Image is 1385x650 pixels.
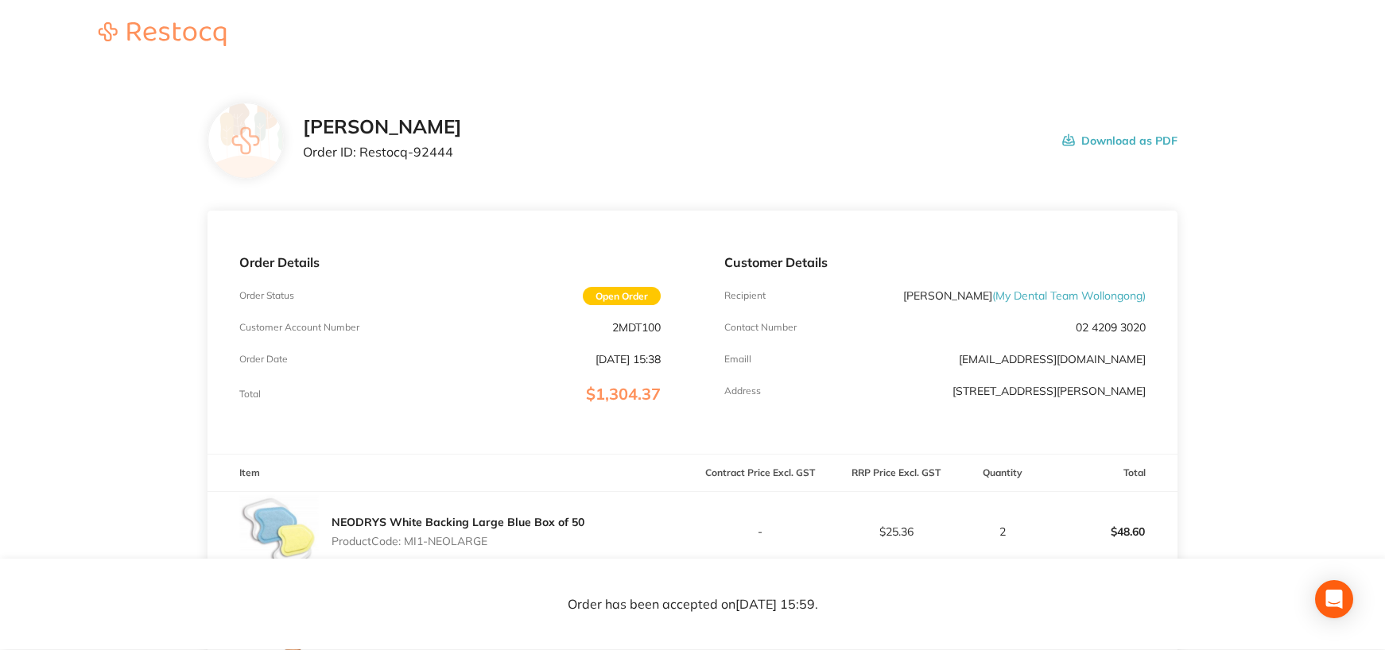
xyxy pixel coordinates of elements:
[903,289,1146,302] p: [PERSON_NAME]
[332,535,584,547] p: Product Code: MI1-NEOLARGE
[1062,116,1177,165] button: Download as PDF
[1076,321,1146,334] p: 02 4209 3020
[964,455,1042,492] th: Quantity
[959,352,1146,366] a: [EMAIL_ADDRESS][DOMAIN_NAME]
[829,525,964,538] p: $25.36
[239,354,288,365] p: Order Date
[1042,455,1177,492] th: Total
[239,492,319,571] img: YzVtemZwbw
[828,455,964,492] th: RRP Price Excl. GST
[964,525,1041,538] p: 2
[1315,580,1353,618] div: Open Intercom Messenger
[692,455,828,492] th: Contract Price Excl. GST
[693,525,828,538] p: -
[724,290,766,301] p: Recipient
[303,145,462,159] p: Order ID: Restocq- 92444
[239,322,359,333] p: Customer Account Number
[612,321,661,334] p: 2MDT100
[1042,513,1177,551] p: $48.60
[332,515,584,529] a: NEODRYS White Backing Large Blue Box of 50
[724,255,1146,269] p: Customer Details
[724,322,797,333] p: Contact Number
[992,288,1146,303] span: ( My Dental Team Wollongong )
[239,389,261,400] p: Total
[239,290,294,301] p: Order Status
[583,287,661,305] span: Open Order
[83,22,242,46] img: Restocq logo
[724,354,751,365] p: Emaill
[596,353,661,366] p: [DATE] 15:38
[586,384,661,404] span: $1,304.37
[724,385,761,397] p: Address
[239,255,661,269] p: Order Details
[208,455,692,492] th: Item
[568,598,818,612] p: Order has been accepted on [DATE] 15:59 .
[952,385,1146,397] p: [STREET_ADDRESS][PERSON_NAME]
[83,22,242,48] a: Restocq logo
[303,116,462,138] h2: [PERSON_NAME]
